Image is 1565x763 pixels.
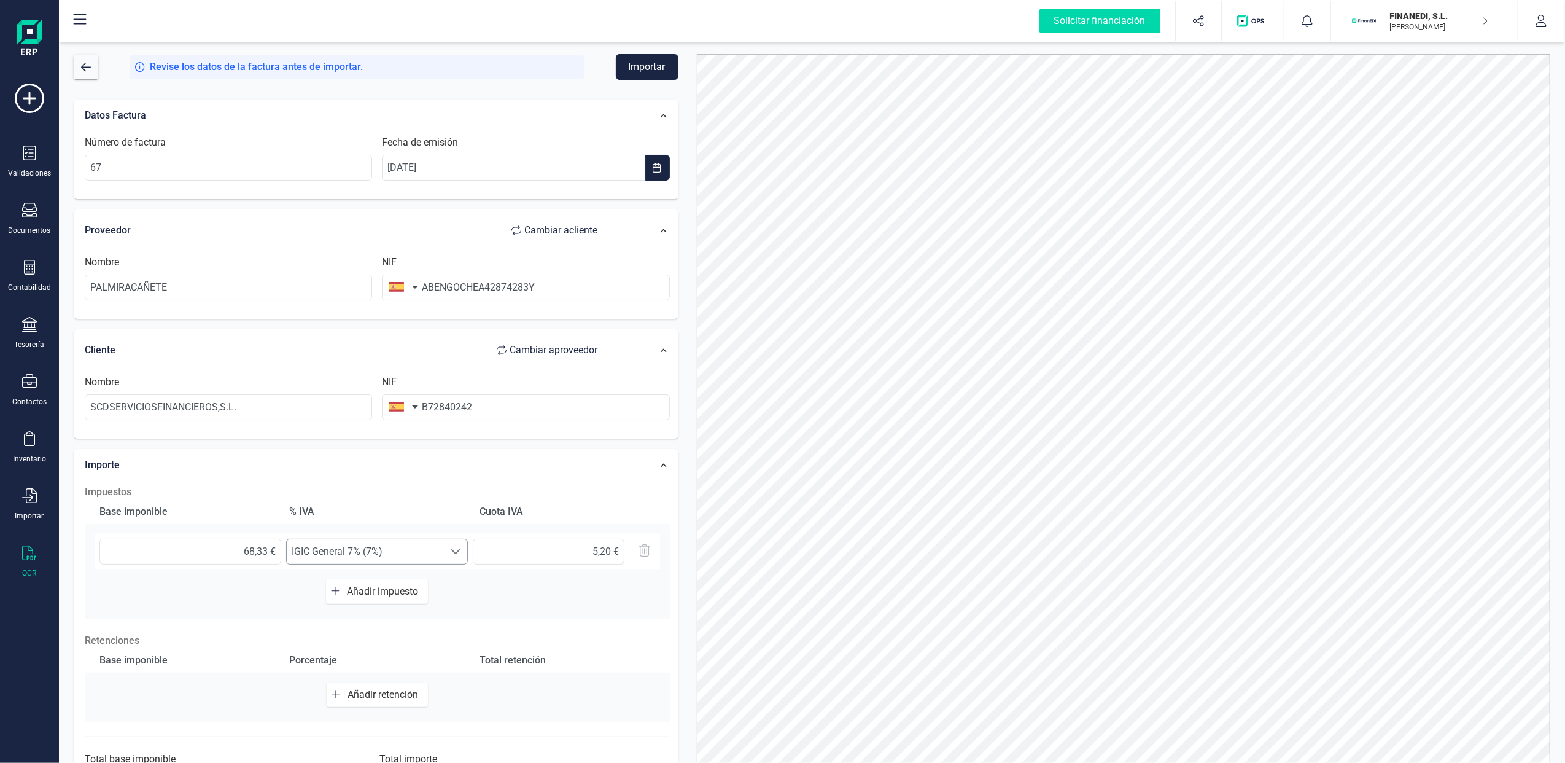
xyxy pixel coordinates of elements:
[1351,7,1378,34] img: FI
[510,343,597,358] span: Cambiar a proveedor
[285,499,470,524] div: % IVA
[12,397,47,407] div: Contactos
[1346,1,1503,41] button: FIFINANEDI, S.L.[PERSON_NAME]
[285,648,470,673] div: Porcentaje
[1390,22,1488,32] p: [PERSON_NAME]
[1390,10,1488,22] p: FINANEDI, S.L.
[85,218,610,243] div: Proveedor
[9,225,51,235] div: Documentos
[85,459,120,471] span: Importe
[473,539,624,565] input: 0,00 €
[326,579,428,604] button: Añadir impuesto
[23,568,37,578] div: OCR
[95,648,280,673] div: Base imponible
[79,102,616,129] div: Datos Factura
[1025,1,1175,41] button: Solicitar financiación
[17,20,42,59] img: Logo Finanedi
[475,499,660,524] div: Cuota IVA
[475,648,660,673] div: Total retención
[85,485,670,499] h2: Impuestos
[85,255,119,270] label: Nombre
[15,340,45,350] div: Tesorería
[327,683,428,707] button: Añadir retención
[1237,15,1269,27] img: Logo de OPS
[616,54,678,80] button: Importar
[85,338,610,362] div: Cliente
[150,60,363,74] span: Revise los datos de la factura antes de importar.
[484,338,610,362] button: Cambiar aproveedor
[347,585,423,597] span: Añadir impuesto
[8,283,51,292] div: Contabilidad
[382,135,458,150] label: Fecha de emisión
[8,168,51,178] div: Validaciones
[1039,9,1160,33] div: Solicitar financiación
[348,689,423,700] span: Añadir retención
[99,539,281,565] input: 0,00 €
[85,135,166,150] label: Número de factura
[499,218,610,243] button: Cambiar acliente
[524,223,597,238] span: Cambiar a cliente
[13,454,46,464] div: Inventario
[287,539,444,564] span: IGIC General 7% (7%)
[382,375,397,389] label: NIF
[95,499,280,524] div: Base imponible
[382,255,397,270] label: NIF
[85,633,670,648] p: Retenciones
[85,375,119,389] label: Nombre
[1229,1,1276,41] button: Logo de OPS
[15,511,44,521] div: Importar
